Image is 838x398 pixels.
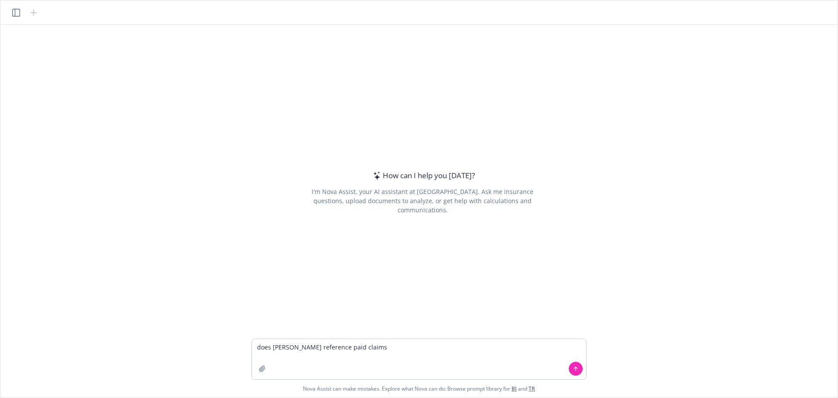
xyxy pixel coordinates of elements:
[299,187,545,215] div: I'm Nova Assist, your AI assistant at [GEOGRAPHIC_DATA]. Ask me insurance questions, upload docum...
[371,170,475,181] div: How can I help you [DATE]?
[512,385,517,392] a: BI
[252,339,586,379] textarea: does [PERSON_NAME] reference paid claims
[529,385,535,392] a: TR
[303,380,535,398] span: Nova Assist can make mistakes. Explore what Nova can do: Browse prompt library for and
